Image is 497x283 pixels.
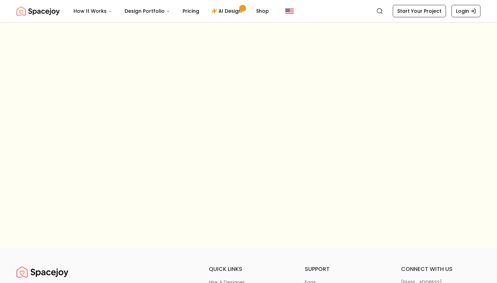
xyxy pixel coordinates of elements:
h6: quick links [209,265,288,273]
img: Spacejoy Logo [17,4,60,18]
button: Design Portfolio [119,4,176,18]
a: Spacejoy [17,4,60,18]
img: Spacejoy Logo [17,265,68,279]
nav: Main [68,4,274,18]
button: How It Works [68,4,118,18]
a: Start Your Project [393,5,446,17]
a: Spacejoy [17,265,68,279]
h6: support [305,265,384,273]
a: Pricing [177,4,205,18]
a: Login [451,5,480,17]
a: Shop [251,4,274,18]
h6: connect with us [401,265,480,273]
a: AI Design [206,4,249,18]
img: United States [285,7,294,15]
